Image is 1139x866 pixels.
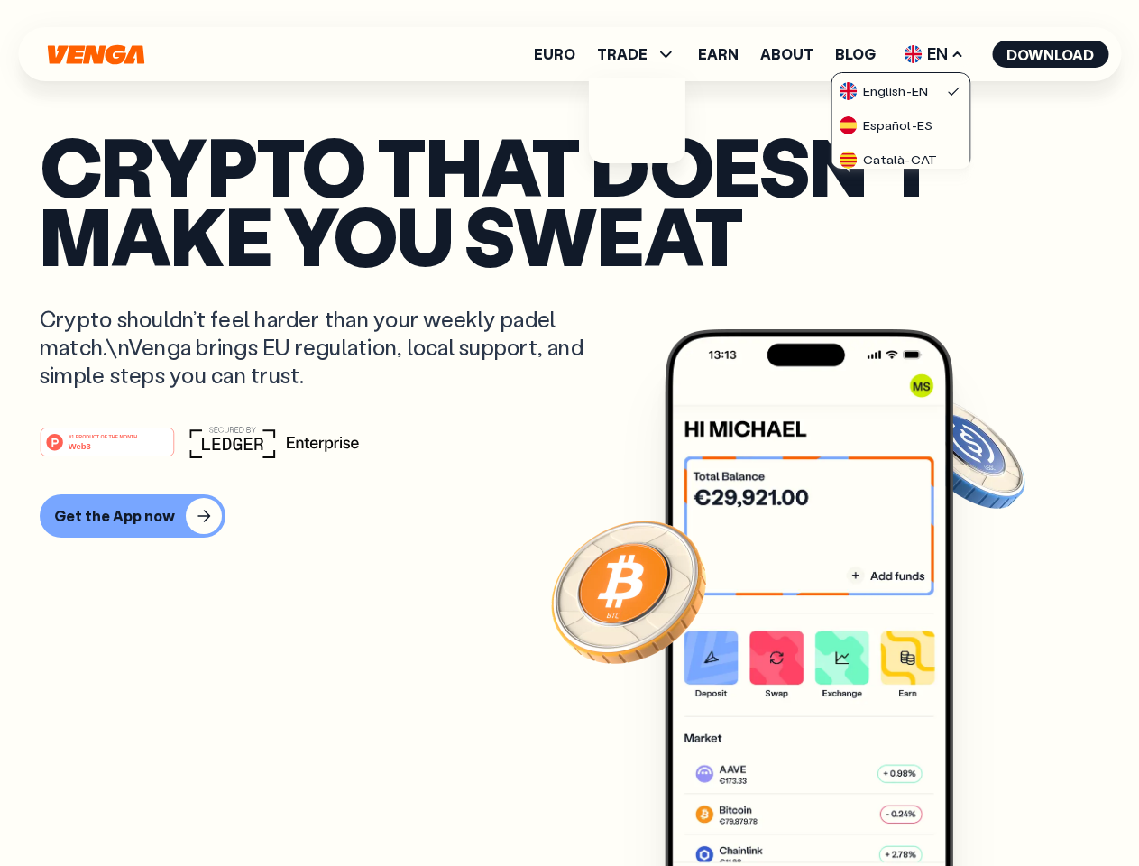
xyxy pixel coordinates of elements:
[597,43,676,65] span: TRADE
[992,41,1108,68] button: Download
[534,47,575,61] a: Euro
[40,305,610,390] p: Crypto shouldn’t feel harder than your weekly padel match.\nVenga brings EU regulation, local sup...
[547,510,710,672] img: Bitcoin
[897,40,970,69] span: EN
[840,116,932,134] div: Español - ES
[835,47,876,61] a: Blog
[904,45,922,63] img: flag-uk
[832,142,969,176] a: flag-catCatalà-CAT
[832,73,969,107] a: flag-ukEnglish-EN
[840,116,858,134] img: flag-es
[840,82,928,100] div: English - EN
[760,47,813,61] a: About
[840,82,858,100] img: flag-uk
[840,151,858,169] img: flag-cat
[54,507,175,525] div: Get the App now
[69,433,137,438] tspan: #1 PRODUCT OF THE MONTH
[40,438,175,461] a: #1 PRODUCT OF THE MONTHWeb3
[597,47,648,61] span: TRADE
[40,494,1099,538] a: Get the App now
[840,151,937,169] div: Català - CAT
[899,388,1029,518] img: USDC coin
[698,47,739,61] a: Earn
[45,44,146,65] svg: Home
[40,494,225,538] button: Get the App now
[40,131,1099,269] p: Crypto that doesn’t make you sweat
[69,440,91,450] tspan: Web3
[832,107,969,142] a: flag-esEspañol-ES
